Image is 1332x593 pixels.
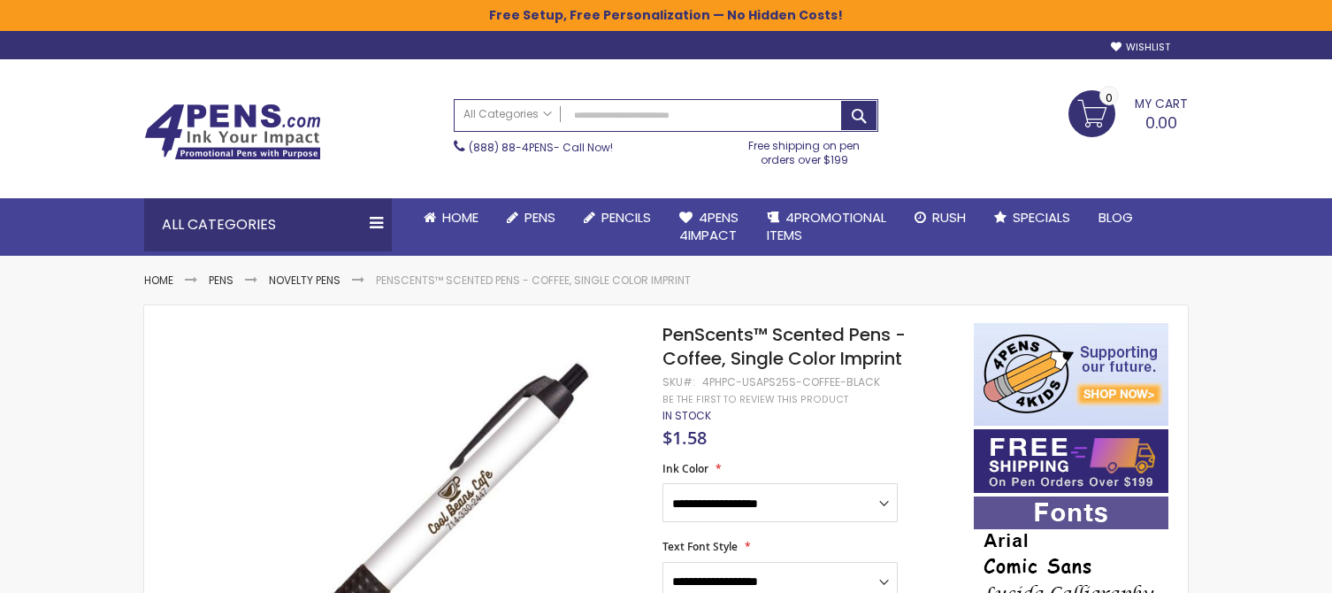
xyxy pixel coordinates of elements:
span: 0 [1106,89,1113,106]
span: All Categories [463,107,552,121]
span: Pens [524,208,555,227]
a: Novelty Pens [269,273,341,288]
div: All Categories [144,198,392,251]
a: Pencils [570,198,665,237]
img: Free shipping on orders over $199 [974,429,1168,493]
span: In stock [662,408,711,423]
span: Rush [932,208,966,227]
div: Availability [662,409,711,423]
a: Blog [1084,198,1147,237]
span: Specials [1013,208,1070,227]
a: 4PROMOTIONALITEMS [753,198,900,256]
a: Pens [209,273,233,288]
span: Home [442,208,478,227]
a: (888) 88-4PENS [469,140,554,155]
a: Specials [980,198,1084,237]
a: Pens [493,198,570,237]
div: Free shipping on pen orders over $199 [731,132,879,167]
div: 4PHPC-USAPS25S-COFFEE-BLACK [702,375,880,389]
li: PenScents™ Scented Pens - Coffee, Single Color Imprint [376,273,691,288]
a: Home [144,273,173,288]
span: Blog [1099,208,1133,227]
a: Be the first to review this product [662,393,848,406]
a: All Categories [455,100,561,129]
a: Home [410,198,493,237]
span: Ink Color [662,461,708,476]
span: Pencils [601,208,651,227]
span: 0.00 [1145,112,1177,134]
img: 4Pens Custom Pens and Promotional Products [144,104,321,160]
span: $1.58 [662,426,707,450]
a: Wishlist [1111,41,1170,54]
span: PenScents™ Scented Pens - Coffee, Single Color Imprint [662,322,906,371]
span: 4Pens 4impact [679,208,739,244]
span: Text Font Style [662,539,738,554]
span: 4PROMOTIONAL ITEMS [767,208,886,244]
strong: SKU [662,374,695,389]
a: 4Pens4impact [665,198,753,256]
a: Rush [900,198,980,237]
a: 0.00 0 [1068,90,1188,135]
img: 4pens 4 kids [974,323,1168,426]
span: - Call Now! [469,140,613,155]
